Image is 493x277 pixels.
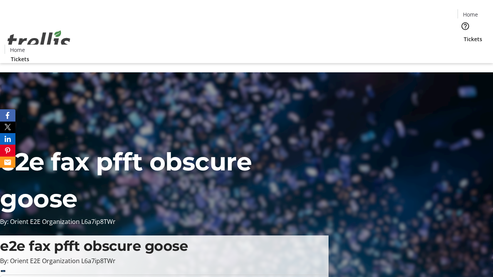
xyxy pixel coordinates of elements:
a: Tickets [458,35,488,43]
span: Home [10,46,25,54]
a: Tickets [5,55,35,63]
a: Home [458,10,483,18]
button: Help [458,18,473,34]
button: Cart [458,43,473,58]
span: Tickets [464,35,482,43]
span: Home [463,10,478,18]
a: Home [5,46,30,54]
span: Tickets [11,55,29,63]
img: Orient E2E Organization L6a7ip8TWr's Logo [5,22,73,60]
